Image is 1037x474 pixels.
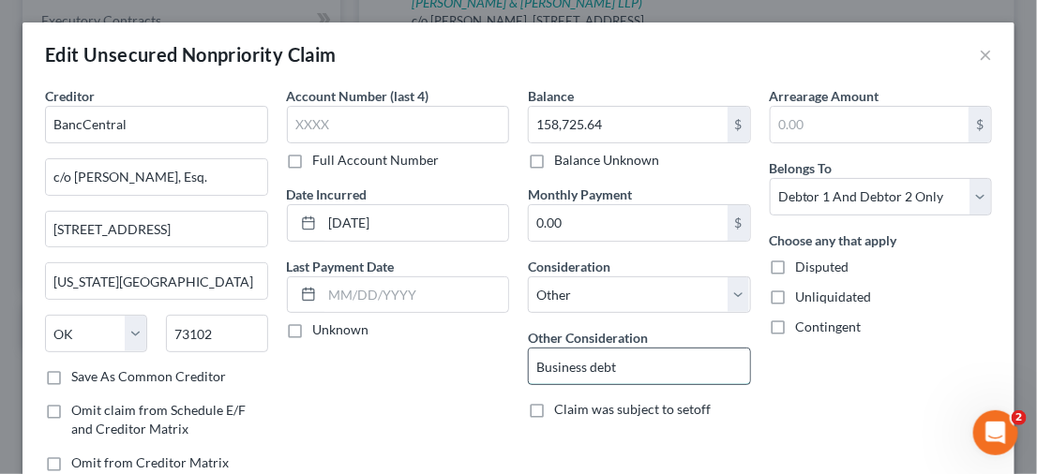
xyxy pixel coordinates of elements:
[554,401,711,417] span: Claim was subject to setoff
[323,277,509,313] input: MM/DD/YYYY
[1012,410,1027,425] span: 2
[528,328,648,348] label: Other Consideration
[796,259,849,274] span: Disputed
[71,454,229,470] span: Omit from Creditor Matrix
[973,410,1018,455] iframe: Intercom live chat
[796,289,872,304] span: Unliquidated
[529,205,728,241] input: 0.00
[287,257,395,276] label: Last Payment Date
[528,185,632,204] label: Monthly Payment
[45,41,337,67] div: Edit Unsecured Nonpriority Claim
[771,107,969,142] input: 0.00
[287,106,510,143] input: XXXX
[728,107,750,142] div: $
[528,86,574,106] label: Balance
[46,263,267,299] input: Enter city...
[46,159,267,195] input: Enter address...
[770,86,879,106] label: Arrearage Amount
[166,315,268,352] input: Enter zip...
[323,205,509,241] input: MM/DD/YYYY
[529,107,728,142] input: 0.00
[313,151,440,170] label: Full Account Number
[554,151,659,170] label: Balance Unknown
[71,367,226,386] label: Save As Common Creditor
[287,86,429,106] label: Account Number (last 4)
[528,257,610,276] label: Consideration
[45,88,95,104] span: Creditor
[313,320,369,339] label: Unknown
[287,185,368,204] label: Date Incurred
[45,106,268,143] input: Search creditor by name...
[969,107,991,142] div: $
[979,43,992,66] button: ×
[529,348,750,384] input: Specify...
[71,402,246,437] span: Omit claim from Schedule E/F and Creditor Matrix
[796,318,862,334] span: Contingent
[770,230,897,250] label: Choose any that apply
[728,205,750,241] div: $
[46,212,267,247] input: Apt, Suite, etc...
[770,160,833,176] span: Belongs To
